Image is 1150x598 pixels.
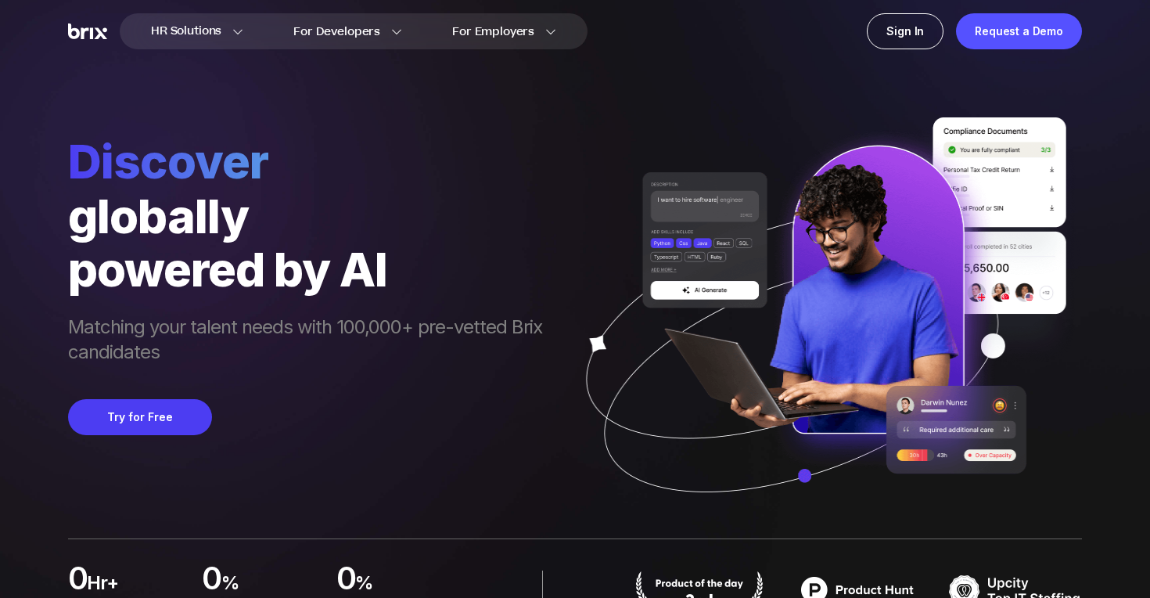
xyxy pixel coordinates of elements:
span: 0 [202,564,221,596]
button: Try for Free [68,399,212,435]
div: powered by AI [68,243,558,296]
div: globally [68,189,558,243]
span: 0 [68,564,87,596]
span: 0 [336,564,355,596]
span: For Developers [293,23,380,40]
a: Request a Demo [956,13,1082,49]
img: Brix Logo [68,23,107,40]
span: Discover [68,133,558,189]
span: HR Solutions [151,19,221,44]
span: For Employers [452,23,534,40]
a: Sign In [867,13,943,49]
span: Matching your talent needs with 100,000+ pre-vetted Brix candidates [68,315,558,368]
img: ai generate [558,117,1082,539]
